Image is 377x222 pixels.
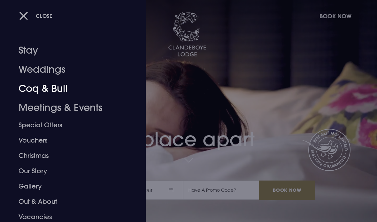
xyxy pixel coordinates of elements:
[19,41,119,60] a: Stay
[19,148,119,163] a: Christmas
[19,60,119,79] a: Weddings
[36,12,52,19] span: Close
[19,117,119,133] a: Special Offers
[19,133,119,148] a: Vouchers
[19,179,119,194] a: Gallery
[19,9,52,22] button: Close
[19,194,119,209] a: Out & About
[19,163,119,179] a: Our Story
[19,79,119,98] a: Coq & Bull
[19,98,119,117] a: Meetings & Events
